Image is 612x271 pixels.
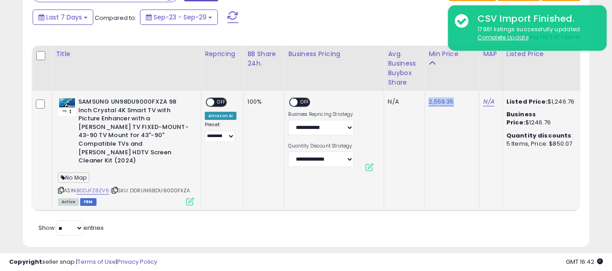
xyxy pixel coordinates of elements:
span: No Map [58,172,89,183]
span: FBM [80,198,96,206]
span: OFF [214,99,229,106]
span: Show: entries [39,223,104,232]
u: Complete Update [477,33,529,41]
a: Privacy Policy [117,257,157,266]
div: Business Pricing [288,49,380,59]
div: $1246.76 [506,110,582,127]
b: SAMSUNG UN98DU9000FXZA 98 Inch Crystal 4K Smart TV with Picture Enhancer with a [PERSON_NAME] TV ... [78,98,188,167]
div: Min Price [429,49,475,59]
div: seller snap | | [9,258,157,266]
span: | SKU: DDRUN98DU9000FXZA [111,187,190,194]
div: 5 Items, Price: $850.07 [506,140,582,148]
img: 41F3y7keTLL._SL40_.jpg [58,98,76,116]
a: Terms of Use [77,257,116,266]
span: All listings currently available for purchase on Amazon [58,198,79,206]
div: ASIN: [58,98,194,204]
span: Sep-23 - Sep-29 [154,13,207,22]
div: $1,246.76 [506,98,582,106]
div: MAP [483,49,498,59]
span: 2025-10-7 16:42 GMT [566,257,603,266]
div: Repricing [205,49,240,59]
div: 100% [247,98,277,106]
div: Preset: [205,122,236,142]
div: 17961 listings successfully updated. [471,25,600,42]
b: Listed Price: [506,97,548,106]
button: Sep-23 - Sep-29 [140,10,218,25]
b: Business Price: [506,110,536,127]
span: Last 7 Days [46,13,82,22]
div: BB Share 24h. [247,49,280,68]
label: Quantity Discount Strategy: [288,143,354,149]
span: Compared to: [95,14,136,22]
div: CSV Import Finished. [471,12,600,25]
a: 2,559.35 [429,97,453,106]
div: N/A [388,98,418,106]
div: Title [56,49,197,59]
div: Avg. Business Buybox Share [388,49,421,87]
div: : [506,132,582,140]
div: Amazon AI [205,112,236,120]
b: Quantity discounts [506,131,572,140]
a: B0DJFZ8ZV6 [77,187,109,195]
button: Last 7 Days [33,10,93,25]
span: OFF [298,99,313,106]
label: Business Repricing Strategy: [288,111,354,118]
strong: Copyright [9,257,42,266]
a: N/A [483,97,494,106]
div: Listed Price [506,49,585,59]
